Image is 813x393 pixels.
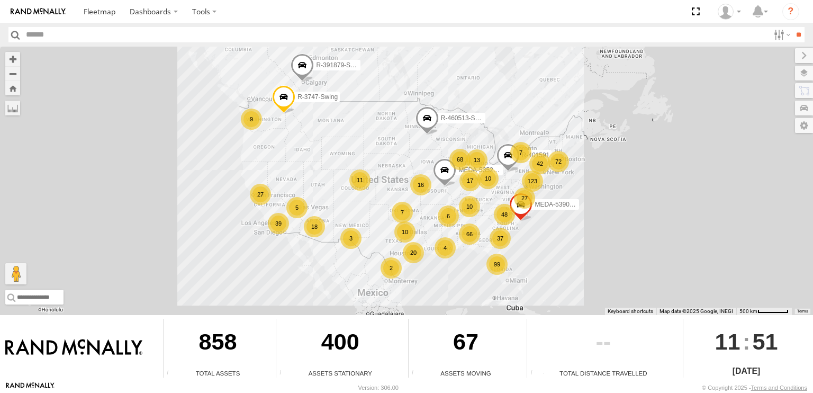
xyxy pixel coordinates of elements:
[660,308,733,314] span: Map data ©2025 Google, INEGI
[527,369,679,378] div: Total Distance Travelled
[392,202,413,223] div: 7
[522,171,543,192] div: 123
[466,149,487,171] div: 13
[715,319,740,364] span: 11
[548,151,569,172] div: 72
[5,263,26,284] button: Drag Pegman onto the map to open Street View
[5,52,20,66] button: Zoom in
[409,369,523,378] div: Assets Moving
[736,308,792,315] button: Map Scale: 500 km per 55 pixels
[795,118,813,133] label: Map Settings
[529,153,550,174] div: 42
[316,61,363,69] span: R-391879-Swing
[435,237,456,258] div: 4
[477,168,499,189] div: 10
[522,151,550,159] span: R-401591
[449,149,471,170] div: 68
[164,369,272,378] div: Total Assets
[349,169,371,191] div: 11
[753,319,778,364] span: 51
[527,370,543,378] div: Total distance travelled by all assets within specified date range and applied filters
[297,93,338,100] span: R-3747-Swing
[683,319,809,364] div: :
[276,369,404,378] div: Assets Stationary
[441,114,488,122] span: R-460513-Swing
[459,196,480,217] div: 10
[286,197,308,218] div: 5
[458,166,513,174] span: MEDA-535204-Roll
[714,4,745,20] div: Jose Goitia
[739,308,757,314] span: 500 km
[241,109,262,130] div: 9
[5,66,20,81] button: Zoom out
[490,228,511,249] div: 37
[304,216,325,237] div: 18
[250,184,271,205] div: 27
[5,339,142,357] img: Rand McNally
[459,224,480,245] div: 66
[410,174,431,195] div: 16
[164,319,272,369] div: 858
[514,187,535,209] div: 27
[683,365,809,378] div: [DATE]
[164,370,179,378] div: Total number of Enabled Assets
[510,142,531,163] div: 7
[381,257,402,279] div: 2
[403,242,424,263] div: 20
[268,213,289,234] div: 39
[5,101,20,115] label: Measure
[358,385,399,391] div: Version: 306.00
[459,170,481,191] div: 17
[797,309,808,313] a: Terms (opens in new tab)
[394,221,415,243] div: 10
[608,308,653,315] button: Keyboard shortcuts
[486,254,508,275] div: 99
[11,8,66,15] img: rand-logo.svg
[409,319,523,369] div: 67
[782,3,799,20] i: ?
[5,81,20,95] button: Zoom Home
[751,385,807,391] a: Terms and Conditions
[770,27,792,42] label: Search Filter Options
[6,382,55,393] a: Visit our Website
[276,319,404,369] div: 400
[535,201,589,208] span: MEDA-539001-Roll
[702,385,807,391] div: © Copyright 2025 -
[438,206,459,227] div: 6
[494,204,515,225] div: 48
[276,370,292,378] div: Total number of assets current stationary.
[340,228,362,249] div: 3
[409,370,424,378] div: Total number of assets current in transit.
